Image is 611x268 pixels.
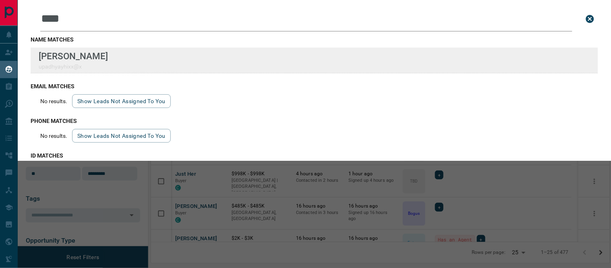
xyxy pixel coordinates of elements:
[72,94,171,108] button: show leads not assigned to you
[39,63,108,70] p: upadhyayhixx@x
[31,36,598,43] h3: name matches
[40,133,67,139] p: No results.
[40,98,67,104] p: No results.
[31,118,598,124] h3: phone matches
[31,152,598,159] h3: id matches
[582,11,598,27] button: close search bar
[72,129,171,143] button: show leads not assigned to you
[31,83,598,89] h3: email matches
[39,51,108,61] p: [PERSON_NAME]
